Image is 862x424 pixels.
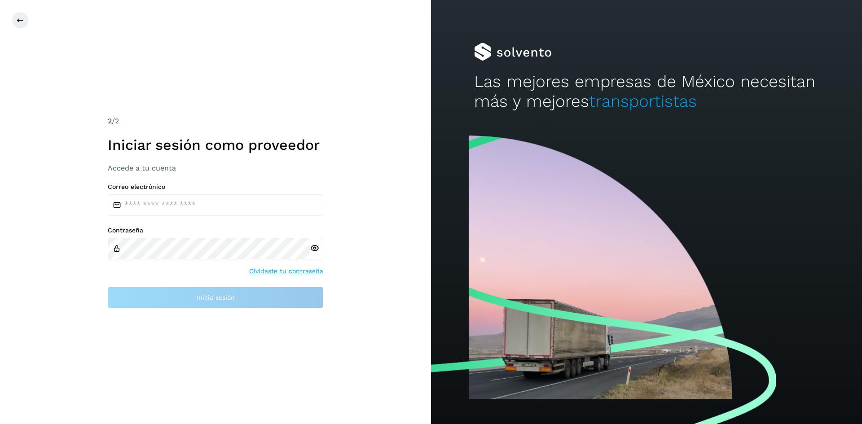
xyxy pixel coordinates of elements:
[108,183,323,191] label: Correo electrónico
[108,287,323,308] button: Inicia sesión
[108,164,323,172] h3: Accede a tu cuenta
[249,267,323,276] a: Olvidaste tu contraseña
[474,72,819,112] h2: Las mejores empresas de México necesitan más y mejores
[108,136,323,153] h1: Iniciar sesión como proveedor
[108,227,323,234] label: Contraseña
[197,294,235,301] span: Inicia sesión
[108,117,112,125] span: 2
[589,92,697,111] span: transportistas
[108,116,323,127] div: /2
